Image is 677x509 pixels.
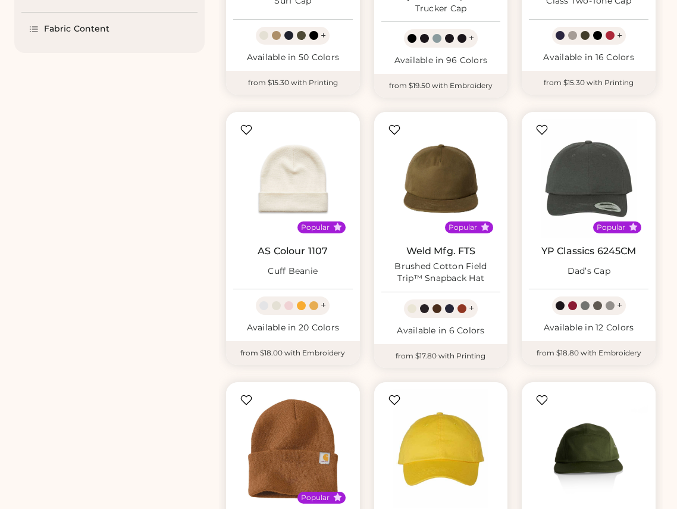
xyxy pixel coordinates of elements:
[268,266,318,277] div: Cuff Beanie
[301,223,330,232] div: Popular
[406,245,476,257] a: Weld Mfg. FTS
[529,322,648,334] div: Available in 12 Colors
[233,322,353,334] div: Available in 20 Colors
[226,71,360,95] div: from $15.30 with Printing
[301,493,330,502] div: Popular
[469,302,474,315] div: +
[233,389,353,509] img: Carhartt CT104597 Watch Cap 2.0
[333,223,342,232] button: Popular Style
[381,119,501,239] img: Weld Mfg. FTS Brushed Cotton Field Trip™ Snapback Hat
[522,71,656,95] div: from $15.30 with Printing
[629,223,638,232] button: Popular Style
[381,389,501,509] img: Valucap VC300A Adult Bio-Washed Classic Dad’s Cap
[568,266,610,277] div: Dad’s Cap
[617,29,622,42] div: +
[258,245,328,257] a: AS Colour 1107
[481,223,490,232] button: Popular Style
[449,223,477,232] div: Popular
[333,493,342,502] button: Popular Style
[541,245,637,257] a: YP Classics 6245CM
[522,341,656,365] div: from $18.80 with Embroidery
[321,29,326,42] div: +
[44,23,109,35] div: Fabric Content
[617,299,622,312] div: +
[321,299,326,312] div: +
[233,119,353,239] img: AS Colour 1107 Cuff Beanie
[374,344,508,368] div: from $17.80 with Printing
[374,74,508,98] div: from $19.50 with Embroidery
[529,52,648,64] div: Available in 16 Colors
[529,389,648,509] img: AS Colour 1103 Finn Five Panel Cap
[381,55,501,67] div: Available in 96 Colors
[226,341,360,365] div: from $18.00 with Embroidery
[381,325,501,337] div: Available in 6 Colors
[529,119,648,239] img: YP Classics 6245CM Dad’s Cap
[469,32,474,45] div: +
[381,261,501,285] div: Brushed Cotton Field Trip™ Snapback Hat
[597,223,625,232] div: Popular
[233,52,353,64] div: Available in 50 Colors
